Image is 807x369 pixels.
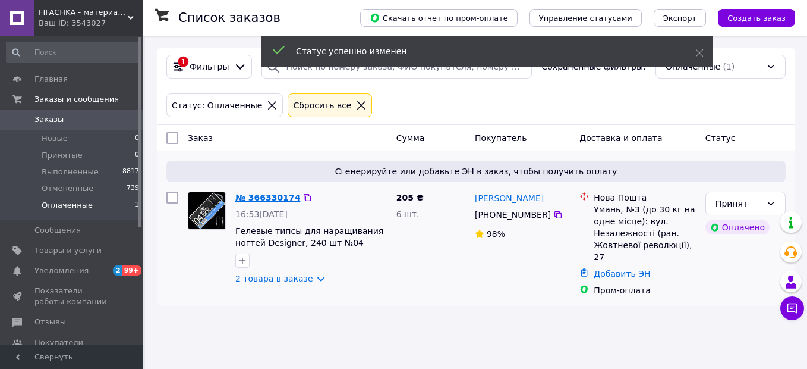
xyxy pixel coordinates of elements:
[594,269,650,279] a: Добавить ЭН
[594,192,696,204] div: Нова Пошта
[34,94,119,105] span: Заказы и сообщения
[235,209,288,219] span: 16:53[DATE]
[171,165,781,177] span: Сгенерируйте или добавьте ЭН в заказ, чтобы получить оплату
[34,74,68,85] span: Главная
[723,62,735,71] span: (1)
[727,14,786,23] span: Создать заказ
[34,114,64,125] span: Заказы
[296,45,666,57] div: Статус успешно изменен
[654,9,706,27] button: Экспорт
[42,183,93,194] span: Отмененные
[39,7,128,18] span: FIFACHKA - материалы для маникюра, депиляции, парафинотерапии, ламинирования ресниц и бровей
[579,133,662,143] span: Доставка и оплата
[396,133,425,143] span: Сумма
[42,133,68,144] span: Новые
[34,225,81,236] span: Сообщения
[396,209,420,219] span: 6 шт.
[706,12,795,22] a: Создать заказ
[34,245,102,256] span: Товары и услуги
[529,9,642,27] button: Управление статусами
[475,133,527,143] span: Покупатель
[34,265,89,276] span: Уведомления
[122,167,139,177] span: 8817
[188,192,226,230] a: Фото товару
[235,193,300,202] a: № 366330174
[705,220,770,234] div: Оплачено
[472,207,553,223] div: [PHONE_NUMBER]
[396,193,424,202] span: 205 ₴
[718,9,795,27] button: Создать заказ
[594,284,696,296] div: Пром-оплата
[42,200,93,211] span: Оплаченные
[127,183,139,194] span: 739
[135,150,139,161] span: 0
[113,265,122,276] span: 2
[475,192,544,204] a: [PERSON_NAME]
[42,167,99,177] span: Выполненные
[34,286,110,307] span: Показатели работы компании
[235,274,313,283] a: 2 товара в заказе
[291,99,354,112] div: Сбросить все
[135,200,139,211] span: 1
[188,192,225,229] img: Фото товару
[135,133,139,144] span: 0
[539,14,632,23] span: Управление статусами
[42,150,83,161] span: Принятые
[190,61,229,73] span: Фильтры
[39,18,143,29] div: Ваш ID: 3543027
[487,229,505,239] span: 98%
[34,337,83,348] span: Покупатели
[780,296,804,320] button: Чат с покупателем
[663,14,696,23] span: Экспорт
[370,12,508,23] span: Скачать отчет по пром-оплате
[178,11,280,25] h1: Список заказов
[360,9,518,27] button: Скачать отчет по пром-оплате
[169,99,264,112] div: Статус: Оплаченные
[705,133,736,143] span: Статус
[715,197,761,210] div: Принят
[594,204,696,263] div: Умань, №3 (до 30 кг на одне місце): вул. Незалежності (ран. Жовтневої революції), 27
[6,42,140,63] input: Поиск
[34,317,66,327] span: Отзывы
[188,133,213,143] span: Заказ
[122,265,142,276] span: 99+
[235,226,383,259] a: Гелевые типсы для наращивания ногтей Designer, 240 шт №04 Stiletto Small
